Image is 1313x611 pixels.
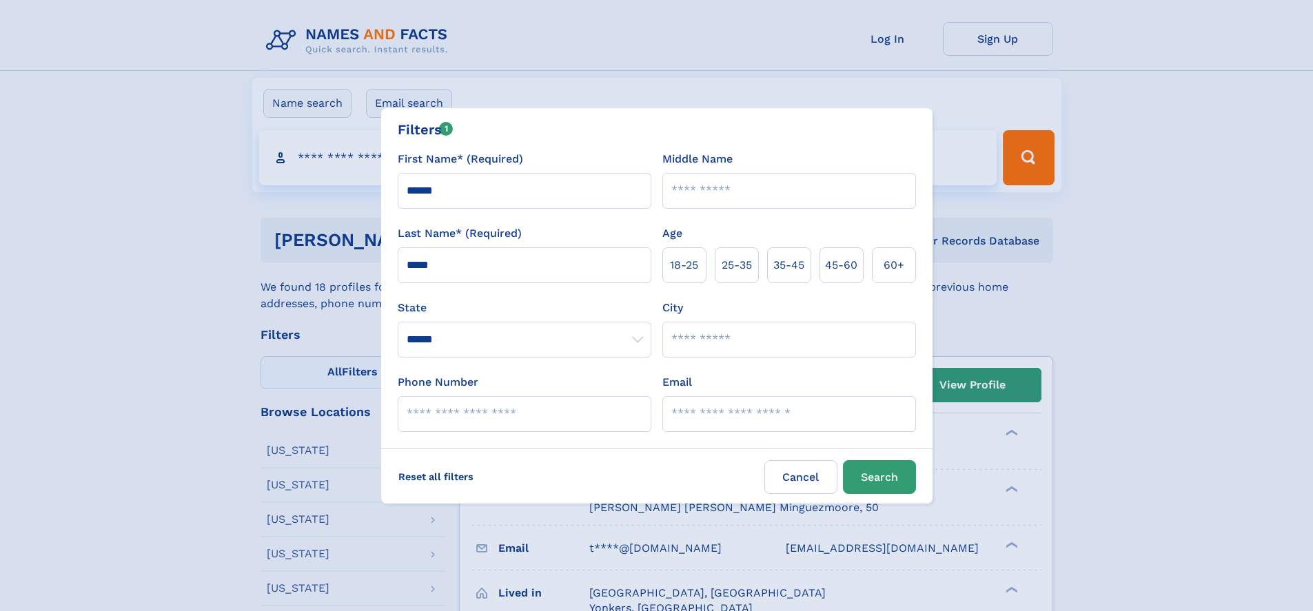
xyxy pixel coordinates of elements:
label: City [662,300,683,316]
button: Search [843,460,916,494]
span: 35‑45 [773,257,804,273]
label: State [398,300,651,316]
label: First Name* (Required) [398,151,523,167]
label: Cancel [764,460,837,494]
label: Phone Number [398,374,478,391]
label: Age [662,225,682,242]
span: 18‑25 [670,257,698,273]
span: 45‑60 [825,257,857,273]
div: Filters [398,119,454,140]
label: Email [662,374,692,391]
label: Last Name* (Required) [398,225,522,242]
label: Reset all filters [389,460,482,493]
label: Middle Name [662,151,733,167]
span: 25‑35 [722,257,752,273]
span: 60+ [884,257,904,273]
